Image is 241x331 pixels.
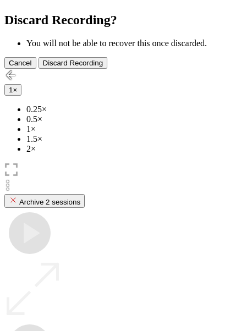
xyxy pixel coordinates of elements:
li: 0.25× [26,104,237,114]
li: 1.5× [26,134,237,144]
button: Discard Recording [39,57,108,69]
h2: Discard Recording? [4,13,237,27]
span: 1 [9,86,13,94]
li: You will not be able to recover this once discarded. [26,38,237,48]
button: Archive 2 sessions [4,194,85,208]
button: Cancel [4,57,36,69]
li: 1× [26,124,237,134]
button: 1× [4,84,21,96]
div: Archive 2 sessions [9,196,80,206]
li: 2× [26,144,237,154]
li: 0.5× [26,114,237,124]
